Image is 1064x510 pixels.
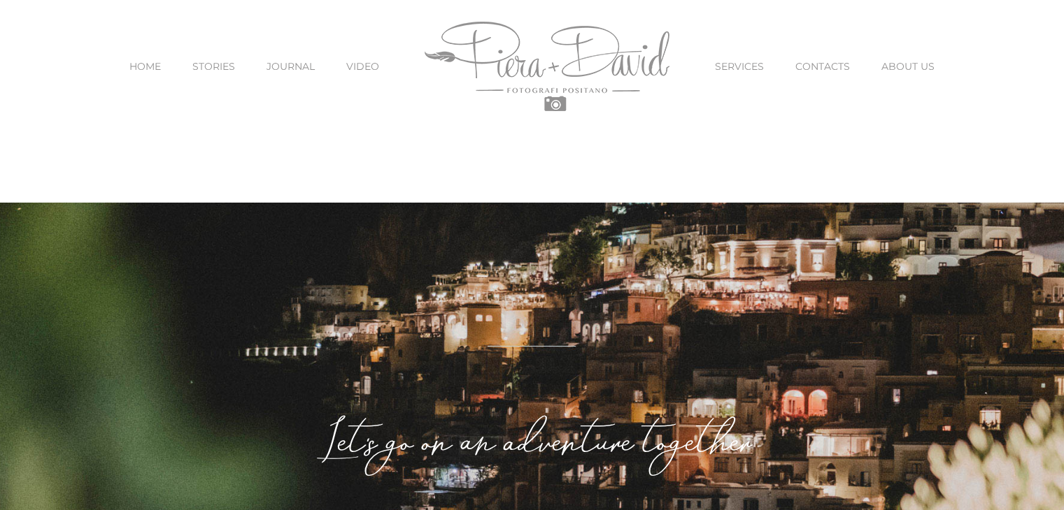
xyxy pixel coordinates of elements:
span: SERVICES [715,61,764,71]
a: SERVICES [715,37,764,96]
span: JOURNAL [267,61,315,71]
a: STORIES [192,37,235,96]
em: Let's go on an adventure together [315,425,748,470]
span: HOME [129,61,161,71]
a: ABOUT US [881,37,935,96]
span: STORIES [192,61,235,71]
a: HOME [129,37,161,96]
img: Piera Plus David Photography Positano Logo [425,22,669,111]
a: CONTACTS [795,37,850,96]
span: ABOUT US [881,61,935,71]
a: VIDEO [346,37,379,96]
span: VIDEO [346,61,379,71]
a: JOURNAL [267,37,315,96]
span: CONTACTS [795,61,850,71]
